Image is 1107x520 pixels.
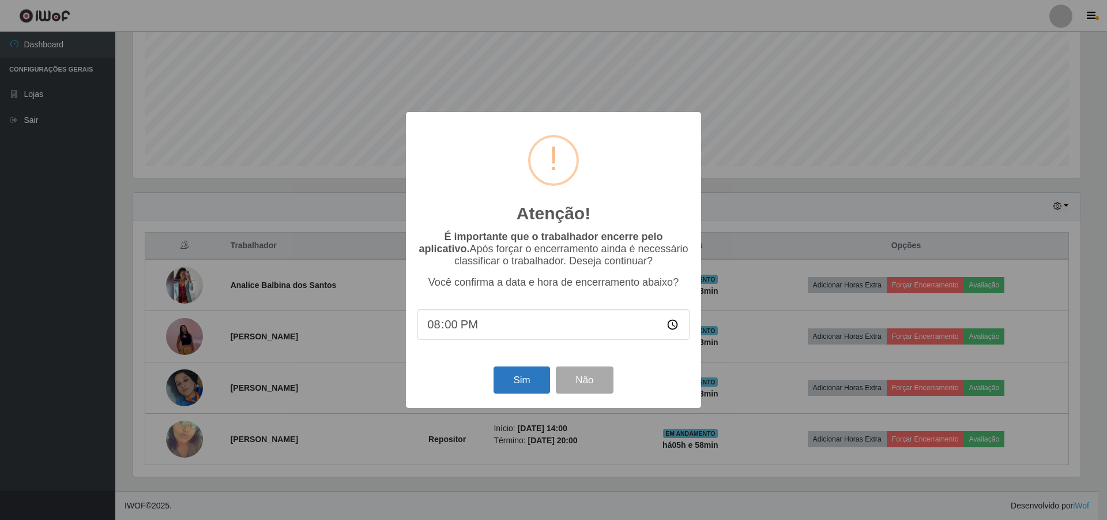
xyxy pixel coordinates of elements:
button: Não [556,366,613,394]
p: Você confirma a data e hora de encerramento abaixo? [417,276,690,289]
p: Após forçar o encerramento ainda é necessário classificar o trabalhador. Deseja continuar? [417,231,690,267]
button: Sim [494,366,549,394]
h2: Atenção! [517,203,590,224]
b: É importante que o trabalhador encerre pelo aplicativo. [419,231,662,255]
